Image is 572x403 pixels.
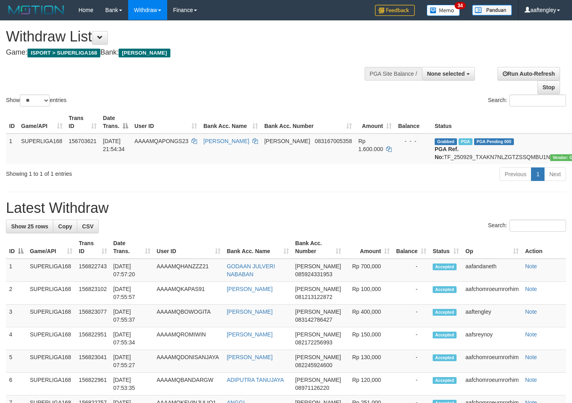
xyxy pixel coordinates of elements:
[295,377,341,383] span: [PERSON_NAME]
[119,49,170,57] span: [PERSON_NAME]
[522,236,566,259] th: Action
[462,373,522,395] td: aafchomroeurnrorhim
[6,167,232,178] div: Showing 1 to 1 of 1 entries
[227,354,273,360] a: [PERSON_NAME]
[398,137,428,145] div: - - -
[510,220,566,232] input: Search:
[393,282,429,305] td: -
[295,286,341,292] span: [PERSON_NAME]
[110,259,154,282] td: [DATE] 07:57:20
[544,167,566,181] a: Next
[103,138,125,152] span: [DATE] 21:54:34
[429,236,462,259] th: Status: activate to sort column ascending
[154,259,224,282] td: AAAAMQHANZZZ21
[358,138,383,152] span: Rp 1.600.000
[393,236,429,259] th: Balance: activate to sort column ascending
[6,49,373,57] h4: Game: Bank:
[6,373,27,395] td: 6
[365,67,422,81] div: PGA Site Balance /
[433,377,457,384] span: Accepted
[264,138,310,144] span: [PERSON_NAME]
[77,220,99,233] a: CSV
[525,263,537,269] a: Note
[18,134,66,164] td: SUPERLIGA168
[462,282,522,305] td: aafchomroeurnrorhim
[500,167,531,181] a: Previous
[6,350,27,373] td: 5
[76,236,110,259] th: Trans ID: activate to sort column ascending
[344,282,393,305] td: Rp 100,000
[433,263,457,270] span: Accepted
[11,223,48,230] span: Show 25 rows
[76,327,110,350] td: 156822951
[537,81,560,94] a: Stop
[224,236,292,259] th: Bank Acc. Name: activate to sort column ascending
[455,2,465,9] span: 34
[100,111,131,134] th: Date Trans.: activate to sort column descending
[525,309,537,315] a: Note
[6,94,66,106] label: Show entries
[6,327,27,350] td: 4
[474,138,514,145] span: PGA Pending
[488,220,566,232] label: Search:
[18,111,66,134] th: Game/API: activate to sort column ascending
[27,49,100,57] span: ISPORT > SUPERLIGA168
[433,354,457,361] span: Accepted
[76,373,110,395] td: 156822961
[261,111,355,134] th: Bank Acc. Number: activate to sort column ascending
[435,138,457,145] span: Grabbed
[58,223,72,230] span: Copy
[462,350,522,373] td: aafchomroeurnrorhim
[295,263,341,269] span: [PERSON_NAME]
[315,138,352,144] span: Copy 083167005358 to clipboard
[344,305,393,327] td: Rp 400,000
[76,259,110,282] td: 156822743
[203,138,249,144] a: [PERSON_NAME]
[295,294,332,300] span: Copy 081213122872 to clipboard
[27,236,76,259] th: Game/API: activate to sort column ascending
[6,282,27,305] td: 2
[154,282,224,305] td: AAAAMQKAPAS91
[110,305,154,327] td: [DATE] 07:55:37
[295,317,332,323] span: Copy 083142786427 to clipboard
[344,259,393,282] td: Rp 700,000
[295,354,341,360] span: [PERSON_NAME]
[525,354,537,360] a: Note
[6,111,18,134] th: ID
[110,282,154,305] td: [DATE] 07:55:57
[422,67,475,81] button: None selected
[344,236,393,259] th: Amount: activate to sort column ascending
[110,327,154,350] td: [DATE] 07:55:34
[393,259,429,282] td: -
[6,259,27,282] td: 1
[472,5,512,16] img: panduan.png
[6,200,566,216] h1: Latest Withdraw
[27,305,76,327] td: SUPERLIGA168
[82,223,94,230] span: CSV
[462,327,522,350] td: aafsreynoy
[135,138,188,144] span: AAAAMQAPONGS23
[6,134,18,164] td: 1
[462,259,522,282] td: aafandaneth
[498,67,560,81] a: Run Auto-Refresh
[20,94,50,106] select: Showentries
[53,220,77,233] a: Copy
[393,373,429,395] td: -
[131,111,200,134] th: User ID: activate to sort column ascending
[427,5,460,16] img: Button%20Memo.svg
[227,377,284,383] a: ADIPUTRA TANUJAYA
[295,271,332,277] span: Copy 085924331953 to clipboard
[295,362,332,368] span: Copy 082245924600 to clipboard
[459,138,472,145] span: Marked by aafchhiseyha
[295,339,332,346] span: Copy 082172256993 to clipboard
[154,327,224,350] td: AAAAMQROMIWIN
[295,331,341,338] span: [PERSON_NAME]
[393,350,429,373] td: -
[154,373,224,395] td: AAAAMQBANDARGW
[200,111,261,134] th: Bank Acc. Name: activate to sort column ascending
[154,236,224,259] th: User ID: activate to sort column ascending
[227,263,275,277] a: GODAAN JULVERI NABABAN
[295,385,330,391] span: Copy 08971126220 to clipboard
[76,305,110,327] td: 156823077
[525,331,537,338] a: Note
